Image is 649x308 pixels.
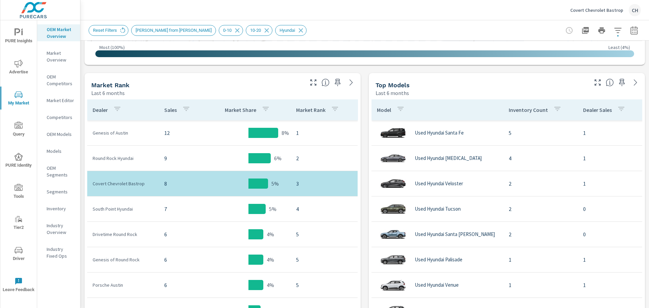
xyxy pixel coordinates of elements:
[164,230,201,238] p: 6
[267,256,274,264] p: 4%
[282,129,289,137] p: 8%
[296,281,352,289] p: 5
[91,81,129,89] h5: Market Rank
[509,281,572,289] p: 1
[37,220,80,237] div: Industry Overview
[164,106,177,113] p: Sales
[296,205,352,213] p: 4
[219,28,236,33] span: 0-10
[47,114,75,121] p: Competitors
[346,77,357,88] a: See more details in report
[164,281,201,289] p: 6
[219,25,243,36] div: 0-10
[415,257,462,263] p: Used Hyundai Palisade
[583,129,639,137] p: 1
[296,129,352,137] p: 1
[2,28,35,45] span: PURE Insights
[509,154,572,162] p: 4
[246,25,272,36] div: 10-20
[275,25,307,36] div: Hyundai
[2,91,35,107] span: My Market
[2,184,35,200] span: Tools
[93,231,153,238] p: Drivetime Round Rock
[37,129,80,139] div: OEM Models
[91,89,125,97] p: Last 6 months
[47,50,75,63] p: Market Overview
[2,153,35,169] span: PURE Identity
[377,106,391,113] p: Model
[380,148,407,168] img: glamour
[164,180,201,188] p: 8
[583,256,639,264] p: 1
[579,24,592,37] button: "Export Report to PDF"
[415,181,463,187] p: Used Hyundai Veloster
[37,95,80,105] div: Market Editor
[380,199,407,219] img: glamour
[99,44,125,50] p: Most ( 100% )
[608,44,630,50] p: Least ( 4% )
[415,155,482,161] p: Used Hyundai [MEDICAL_DATA]
[47,148,75,155] p: Models
[274,154,282,162] p: 6%
[583,281,639,289] p: 1
[296,230,352,238] p: 5
[2,122,35,138] span: Query
[380,173,407,194] img: glamour
[583,230,639,238] p: 0
[2,60,35,76] span: Advertise
[93,155,153,162] p: Round Rock Hyundai
[570,7,623,13] p: Covert Chevrolet Bastrop
[595,24,608,37] button: Print Report
[627,24,641,37] button: Select Date Range
[93,180,153,187] p: Covert Chevrolet Bastrop
[269,205,277,213] p: 5%
[93,129,153,136] p: Genesis of Austin
[37,244,80,261] div: Industry Fixed Ops
[47,73,75,87] p: OEM Competitors
[164,154,201,162] p: 9
[2,277,35,294] span: Leave Feedback
[267,281,274,289] p: 4%
[296,106,326,113] p: Market Rank
[296,180,352,188] p: 3
[376,81,410,89] h5: Top Models
[606,78,614,87] span: Find the biggest opportunities within your model lineup nationwide. [Source: Market registration ...
[583,180,639,188] p: 1
[0,20,37,300] div: nav menu
[131,28,216,33] span: [PERSON_NAME] from [PERSON_NAME]
[37,48,80,65] div: Market Overview
[380,275,407,295] img: glamour
[380,224,407,244] img: glamour
[332,77,343,88] span: Save this to your personalized report
[47,205,75,212] p: Inventory
[296,256,352,264] p: 5
[321,78,330,87] span: Market Rank shows you how you rank, in terms of sales, to other dealerships in your market. “Mark...
[296,154,352,162] p: 2
[37,204,80,214] div: Inventory
[583,106,612,113] p: Dealer Sales
[47,222,75,236] p: Industry Overview
[617,77,627,88] span: Save this to your personalized report
[2,246,35,263] span: Driver
[630,77,641,88] a: See more details in report
[225,106,256,113] p: Market Share
[37,146,80,156] div: Models
[2,215,35,232] span: Tier2
[93,206,153,212] p: South Point Hyundai
[592,77,603,88] button: Make Fullscreen
[93,106,108,113] p: Dealer
[246,28,265,33] span: 10-20
[267,230,274,238] p: 4%
[415,206,461,212] p: Used Hyundai Tucson
[380,123,407,143] img: glamour
[583,154,639,162] p: 1
[308,77,319,88] button: Make Fullscreen
[37,112,80,122] div: Competitors
[509,205,572,213] p: 2
[89,28,121,33] span: Reset Filters
[509,230,572,238] p: 2
[47,131,75,138] p: OEM Models
[583,205,639,213] p: 0
[271,180,279,188] p: 5%
[89,25,128,36] div: Reset Filters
